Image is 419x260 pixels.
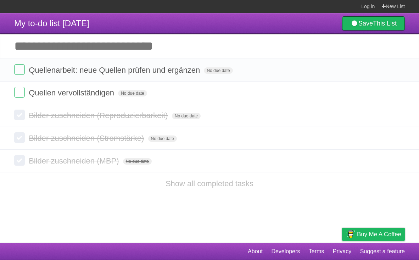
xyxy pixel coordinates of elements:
[29,156,121,165] span: Bilder zuschneiden (MBP)
[14,132,25,143] label: Done
[166,179,253,188] a: Show all completed tasks
[29,134,146,143] span: Bilder zuschneiden (Stromstärke)
[373,20,397,27] b: This List
[360,245,405,258] a: Suggest a feature
[172,113,201,119] span: No due date
[14,87,25,98] label: Done
[333,245,351,258] a: Privacy
[248,245,263,258] a: About
[148,135,177,142] span: No due date
[204,67,233,74] span: No due date
[14,155,25,166] label: Done
[342,228,405,241] a: Buy me a coffee
[29,111,170,120] span: Bilder zuschneiden (Reproduzierbarkeit)
[357,228,401,240] span: Buy me a coffee
[14,64,25,75] label: Done
[14,110,25,120] label: Done
[29,88,116,97] span: Quellen vervollständigen
[118,90,147,96] span: No due date
[342,16,405,31] a: SaveThis List
[346,228,355,240] img: Buy me a coffee
[29,66,202,74] span: Quellenarbeit: neue Quellen prüfen und ergänzen
[271,245,300,258] a: Developers
[14,18,89,28] span: My to-do list [DATE]
[123,158,152,165] span: No due date
[309,245,324,258] a: Terms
